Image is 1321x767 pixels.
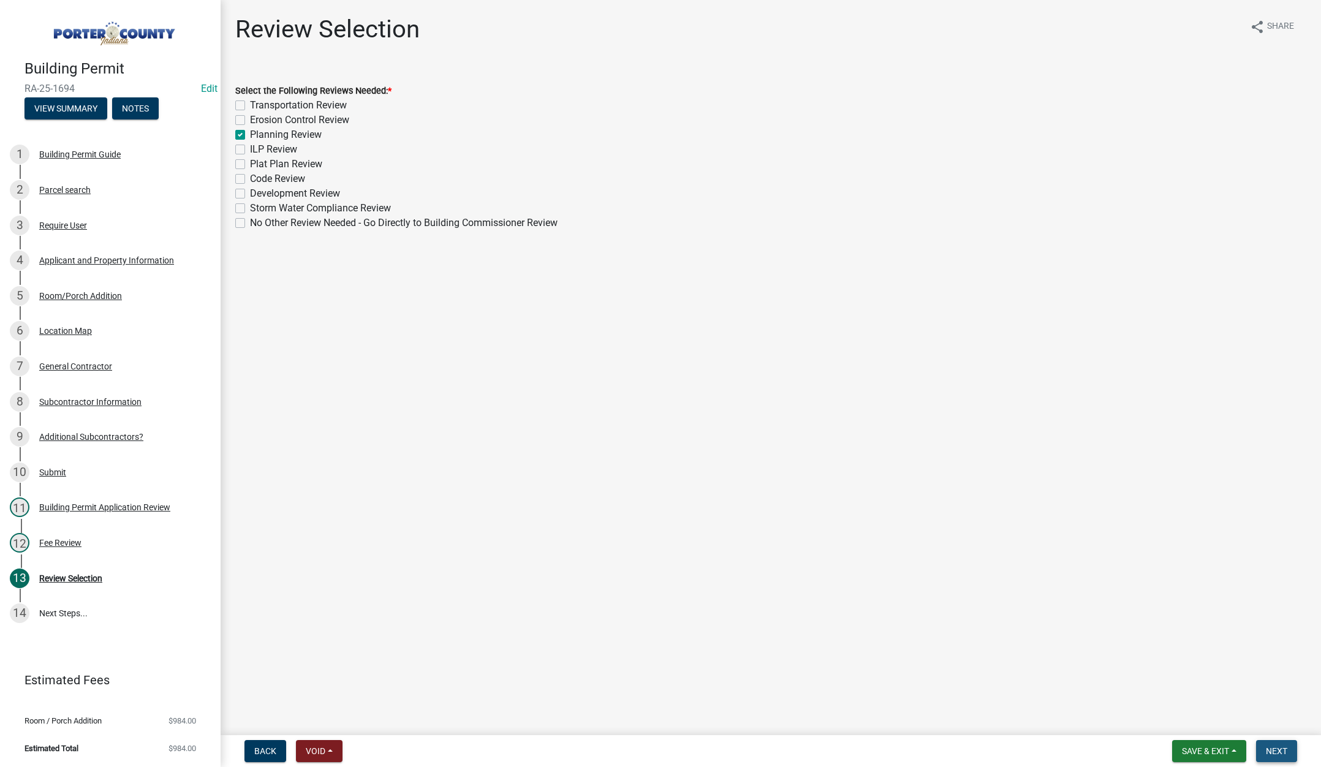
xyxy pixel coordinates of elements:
[10,286,29,306] div: 5
[10,497,29,517] div: 11
[250,201,391,216] label: Storm Water Compliance Review
[10,216,29,235] div: 3
[201,83,218,94] wm-modal-confirm: Edit Application Number
[25,83,196,94] span: RA-25-1694
[250,98,347,113] label: Transportation Review
[39,433,143,441] div: Additional Subcontractors?
[25,60,211,78] h4: Building Permit
[25,104,107,114] wm-modal-confirm: Summary
[112,97,159,119] button: Notes
[10,145,29,164] div: 1
[1182,746,1229,756] span: Save & Exit
[39,538,81,547] div: Fee Review
[25,717,102,725] span: Room / Porch Addition
[1266,746,1287,756] span: Next
[39,292,122,300] div: Room/Porch Addition
[1267,20,1294,34] span: Share
[10,180,29,200] div: 2
[10,357,29,376] div: 7
[235,15,420,44] h1: Review Selection
[10,427,29,447] div: 9
[10,569,29,588] div: 13
[250,113,349,127] label: Erosion Control Review
[235,87,392,96] label: Select the Following Reviews Needed:
[1250,20,1265,34] i: share
[39,186,91,194] div: Parcel search
[296,740,343,762] button: Void
[39,327,92,335] div: Location Map
[201,83,218,94] a: Edit
[112,104,159,114] wm-modal-confirm: Notes
[168,744,196,752] span: $984.00
[25,744,78,752] span: Estimated Total
[25,97,107,119] button: View Summary
[39,256,174,265] div: Applicant and Property Information
[244,740,286,762] button: Back
[10,668,201,692] a: Estimated Fees
[39,503,170,512] div: Building Permit Application Review
[306,746,325,756] span: Void
[10,603,29,623] div: 14
[10,251,29,270] div: 4
[10,321,29,341] div: 6
[1256,740,1297,762] button: Next
[39,362,112,371] div: General Contractor
[1240,15,1304,39] button: shareShare
[168,717,196,725] span: $984.00
[25,13,201,47] img: Porter County, Indiana
[250,216,558,230] label: No Other Review Needed - Go Directly to Building Commissioner Review
[10,392,29,412] div: 8
[254,746,276,756] span: Back
[1172,740,1246,762] button: Save & Exit
[250,127,322,142] label: Planning Review
[250,172,305,186] label: Code Review
[10,463,29,482] div: 10
[39,574,102,583] div: Review Selection
[39,468,66,477] div: Submit
[39,150,121,159] div: Building Permit Guide
[250,157,322,172] label: Plat Plan Review
[10,533,29,553] div: 12
[39,398,142,406] div: Subcontractor Information
[250,142,297,157] label: ILP Review
[39,221,87,230] div: Require User
[250,186,340,201] label: Development Review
